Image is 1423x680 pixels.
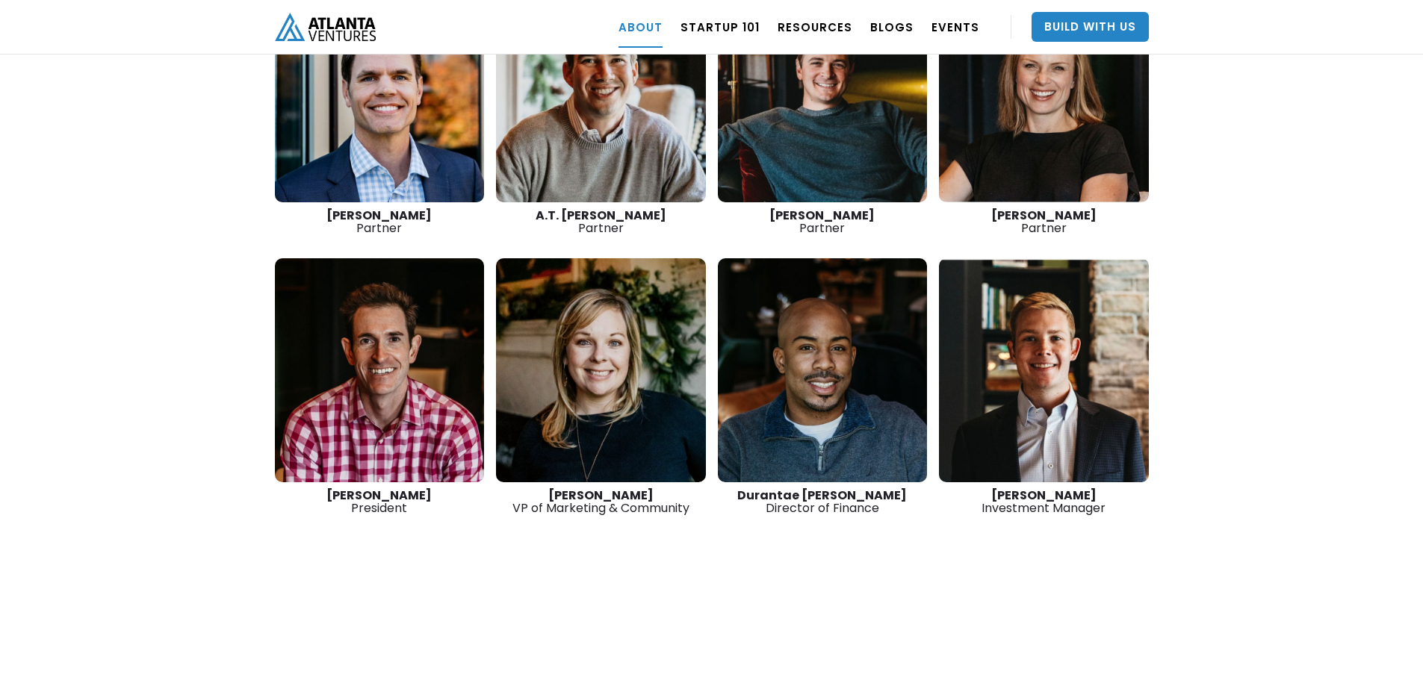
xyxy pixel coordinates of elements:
[931,6,979,48] a: EVENTS
[718,489,928,514] div: Director of Finance
[991,487,1097,504] strong: [PERSON_NAME]
[1032,12,1149,42] a: Build With Us
[496,209,706,234] div: Partner
[536,207,666,224] strong: A.T. [PERSON_NAME]
[939,209,1149,234] div: Partner
[496,489,706,514] div: VP of Marketing & Community
[275,489,485,514] div: President
[275,209,485,234] div: Partner
[939,489,1149,514] div: Investment Manager
[737,487,907,504] strong: Durantae [PERSON_NAME]
[718,209,928,234] div: Partner
[548,487,654,504] strong: [PERSON_NAME]
[326,487,432,504] strong: [PERSON_NAME]
[991,207,1097,224] strong: [PERSON_NAME]
[870,6,914,48] a: BLOGS
[769,207,875,224] strong: [PERSON_NAME]
[681,6,760,48] a: Startup 101
[778,6,852,48] a: RESOURCES
[326,207,432,224] strong: [PERSON_NAME]
[619,6,663,48] a: ABOUT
